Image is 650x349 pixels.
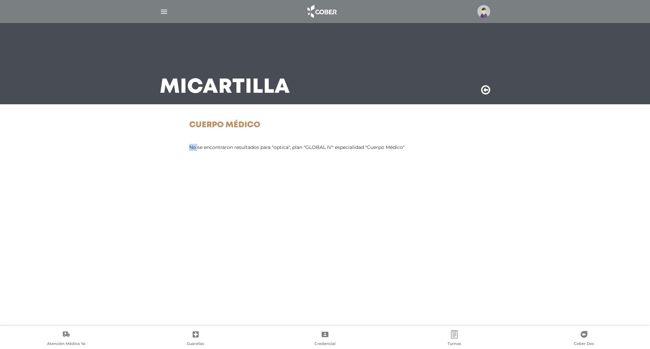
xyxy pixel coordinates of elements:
a: Atención Médica Ya [1,330,131,348]
img: Cober_menu-lines-white.svg [160,7,168,16]
div: No se encontraron resultados para "optica", plan "GLOBAL IV" especialidad "Cuerpo Médico" [189,144,461,151]
img: profile-placeholder.svg [477,5,490,18]
h1: Cuerpo Médico [189,121,461,130]
a: Cober Doc [519,330,649,348]
a: Guardias [131,330,260,348]
span: Credencial [315,341,335,347]
a: Credencial [260,330,390,348]
span: Atención Médica Ya [47,341,85,347]
h3: Mi Cartilla [160,79,290,96]
img: logo_cober_home-white.png [304,3,339,20]
a: Turnos [390,330,519,348]
span: Guardias [187,341,204,347]
span: Turnos [448,341,461,347]
span: Cober Doc [574,341,594,347]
